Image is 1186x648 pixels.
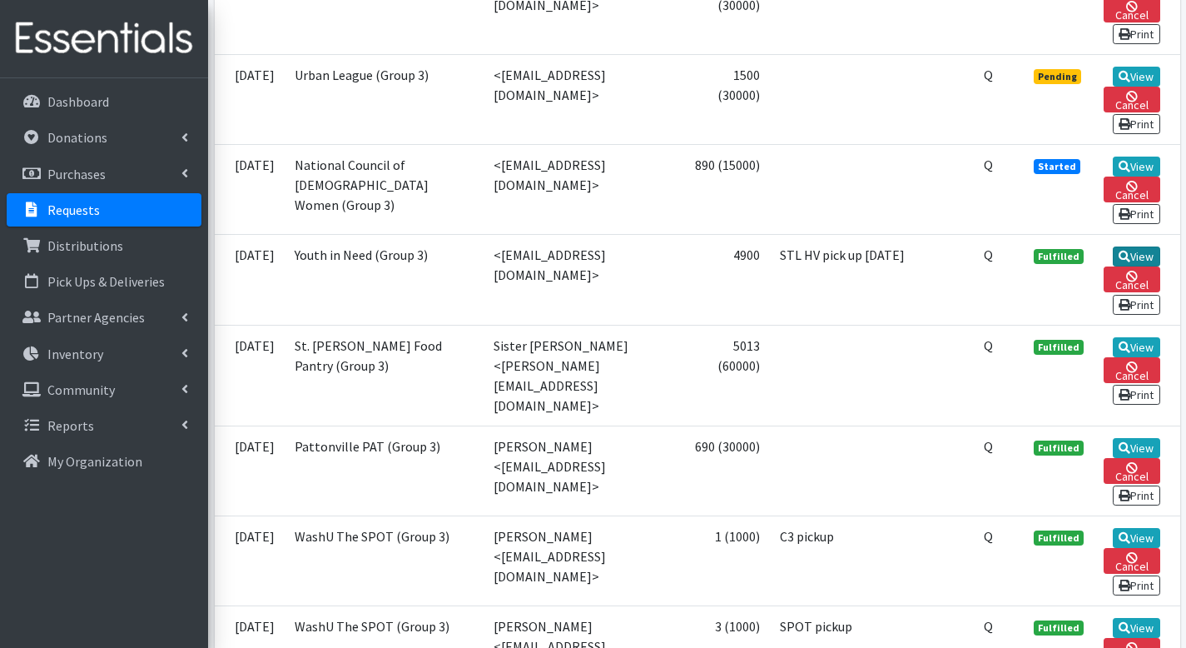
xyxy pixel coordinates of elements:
a: Inventory [7,337,201,371]
a: Cancel [1104,357,1160,383]
a: Partner Agencies [7,301,201,334]
a: Reports [7,409,201,442]
td: [DATE] [215,54,285,144]
abbr: Quantity [984,157,993,173]
td: [DATE] [215,516,285,606]
abbr: Quantity [984,618,993,635]
a: View [1113,247,1160,267]
a: My Organization [7,445,201,478]
td: 4900 [685,235,771,325]
a: Community [7,373,201,406]
a: Purchases [7,157,201,191]
a: Pick Ups & Deliveries [7,265,201,298]
p: Reports [47,417,94,434]
a: Print [1113,24,1160,44]
td: C3 pickup [770,516,974,606]
p: Community [47,381,115,398]
td: WashU The SPOT (Group 3) [285,516,484,606]
a: Print [1113,114,1160,134]
td: 690 (30000) [685,426,771,516]
a: View [1113,528,1160,548]
td: 1 (1000) [685,516,771,606]
td: 1500 (30000) [685,54,771,144]
a: View [1113,618,1160,638]
td: [DATE] [215,325,285,426]
span: Started [1034,159,1080,174]
a: Donations [7,121,201,154]
td: Pattonville PAT (Group 3) [285,426,484,516]
abbr: Quantity [984,337,993,354]
a: Cancel [1104,87,1160,112]
a: Cancel [1104,177,1160,202]
p: Donations [47,129,107,146]
a: View [1113,157,1160,177]
td: STL HV pick up [DATE] [770,235,974,325]
td: [DATE] [215,426,285,516]
span: Fulfilled [1034,621,1084,636]
abbr: Quantity [984,528,993,545]
a: Print [1113,486,1160,506]
p: My Organization [47,453,142,470]
p: Partner Agencies [47,309,145,326]
td: 5013 (60000) [685,325,771,426]
a: Dashboard [7,85,201,118]
a: Cancel [1104,548,1160,574]
td: <[EMAIL_ADDRESS][DOMAIN_NAME]> [484,145,685,235]
a: Distributions [7,229,201,262]
td: Urban League (Group 3) [285,54,484,144]
a: Print [1113,295,1160,315]
td: Sister [PERSON_NAME] <[PERSON_NAME][EMAIL_ADDRESS][DOMAIN_NAME]> [484,325,685,426]
td: [PERSON_NAME] <[EMAIL_ADDRESS][DOMAIN_NAME]> [484,516,685,606]
a: Print [1113,576,1160,596]
a: Requests [7,193,201,227]
abbr: Quantity [984,67,993,83]
td: St. [PERSON_NAME] Food Pantry (Group 3) [285,325,484,426]
td: [DATE] [215,145,285,235]
td: <[EMAIL_ADDRESS][DOMAIN_NAME]> [484,235,685,325]
img: HumanEssentials [7,11,201,67]
a: View [1113,337,1160,357]
p: Dashboard [47,93,109,110]
abbr: Quantity [984,247,993,263]
td: 890 (15000) [685,145,771,235]
td: [DATE] [215,235,285,325]
a: View [1113,438,1160,458]
a: Cancel [1104,267,1160,292]
a: Cancel [1104,458,1160,484]
td: [PERSON_NAME] <[EMAIL_ADDRESS][DOMAIN_NAME]> [484,426,685,516]
p: Inventory [47,346,103,362]
span: Fulfilled [1034,340,1084,355]
p: Requests [47,202,100,218]
span: Fulfilled [1034,441,1084,456]
p: Pick Ups & Deliveries [47,273,165,290]
p: Distributions [47,237,123,254]
span: Fulfilled [1034,531,1084,546]
a: View [1113,67,1160,87]
span: Fulfilled [1034,249,1084,264]
td: National Council of [DEMOGRAPHIC_DATA] Women (Group 3) [285,145,484,235]
abbr: Quantity [984,438,993,455]
td: <[EMAIL_ADDRESS][DOMAIN_NAME]> [484,54,685,144]
td: Youth in Need (Group 3) [285,235,484,325]
a: Print [1113,385,1160,405]
a: Print [1113,204,1160,224]
span: Pending [1034,69,1081,84]
p: Purchases [47,166,106,182]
